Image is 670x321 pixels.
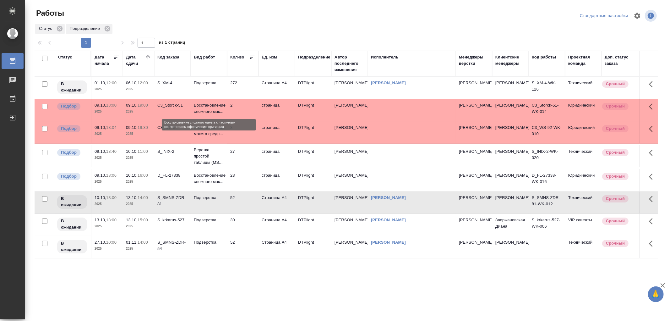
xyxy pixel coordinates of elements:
p: Срочный [606,149,625,156]
td: Технический [565,191,602,213]
td: 52 [227,191,259,213]
p: 2025 [126,246,151,252]
td: Юридический [565,121,602,143]
a: [PERSON_NAME] [371,195,406,200]
td: [PERSON_NAME] [492,169,529,191]
span: Настроить таблицу [630,8,645,23]
div: Исполнитель назначен, приступать к работе пока рано [57,195,88,209]
td: Технический [565,77,602,99]
p: 14:00 [138,240,148,245]
div: Автор последнего изменения [335,54,365,73]
p: Восстановление макета средн... [194,125,224,137]
div: S_INIX-2 [157,148,188,155]
td: [PERSON_NAME] [331,236,368,258]
div: Код работы [532,54,556,60]
div: S_XM-4 [157,80,188,86]
span: 🙏 [651,288,661,301]
td: страница [259,121,295,143]
td: Страница А4 [259,191,295,213]
td: [PERSON_NAME] [492,99,529,121]
p: 2025 [126,179,151,185]
p: В ожидании [61,196,83,208]
p: В ожидании [61,240,83,253]
p: Срочный [606,103,625,109]
td: 23 [227,169,259,191]
p: 09.10, [126,125,138,130]
p: В ожидании [61,218,83,230]
td: [PERSON_NAME] [331,214,368,236]
p: 11:00 [138,149,148,154]
td: [PERSON_NAME] [331,121,368,143]
div: S_krkarus-527 [157,217,188,223]
p: 2025 [126,131,151,137]
div: Статус [35,24,65,34]
p: Подбор [61,125,77,132]
p: Восстановление сложного мак... [194,172,224,185]
p: Восстановление сложного мак... [194,102,224,115]
td: [PERSON_NAME] [331,99,368,121]
td: страница [259,99,295,121]
p: 10.10, [126,149,138,154]
div: Можно подбирать исполнителей [57,148,88,157]
p: 10:00 [106,240,117,245]
p: Статус [39,25,54,32]
td: S_SMNS-ZDR-81-WK-012 [529,191,565,213]
p: 18:04 [106,125,117,130]
div: Исполнитель [371,54,399,60]
button: Здесь прячутся важные кнопки [645,145,660,160]
div: Вид работ [194,54,215,60]
p: 12:00 [138,80,148,85]
div: Можно подбирать исполнителей [57,172,88,181]
td: DTPlight [295,77,331,99]
p: 13.10, [126,195,138,200]
a: [PERSON_NAME] [371,218,406,222]
td: Звержановская Диана [492,214,529,236]
p: Подверстка [194,80,224,86]
p: Срочный [606,173,625,180]
button: Здесь прячутся важные кнопки [645,191,660,207]
td: DTPlight [295,169,331,191]
p: 09.10, [95,173,106,178]
div: S_SMNS-ZDR-54 [157,239,188,252]
div: split button [578,11,630,21]
div: Подразделение [66,24,112,34]
p: 14:00 [138,195,148,200]
td: 30 [227,214,259,236]
p: 2025 [95,108,120,115]
p: Срочный [606,81,625,87]
td: Юридический [565,99,602,121]
p: 19:30 [138,125,148,130]
td: 52 [227,236,259,258]
p: 09.10, [95,103,106,108]
div: D_FL-27338 [157,172,188,179]
p: 13:00 [106,218,117,222]
td: [PERSON_NAME] [331,169,368,191]
div: Проектная команда [568,54,598,67]
span: Работы [35,8,64,18]
p: 2025 [95,223,120,230]
p: 12:00 [106,80,117,85]
div: Ед. изм [262,54,277,60]
td: [PERSON_NAME] [331,77,368,99]
button: Здесь прячутся важные кнопки [645,77,660,92]
a: [PERSON_NAME] [371,240,406,245]
p: 19:00 [138,103,148,108]
p: Подбор [61,103,77,109]
td: [PERSON_NAME] [492,77,529,99]
td: 272 [227,77,259,99]
p: 01.10, [95,80,106,85]
td: 2 [227,99,259,121]
p: 09.10, [126,103,138,108]
td: D_FL-27338-WK-016 [529,169,565,191]
a: [PERSON_NAME] [371,80,406,85]
td: страница [259,145,295,167]
td: DTPlight [295,99,331,121]
p: В ожидании [61,81,83,93]
td: 3 [227,121,259,143]
p: [PERSON_NAME] [459,172,489,179]
p: 16:00 [138,173,148,178]
p: Подразделение [70,25,102,32]
div: Исполнитель назначен, приступать к работе пока рано [57,239,88,254]
p: Срочный [606,125,625,132]
p: 2025 [95,131,120,137]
